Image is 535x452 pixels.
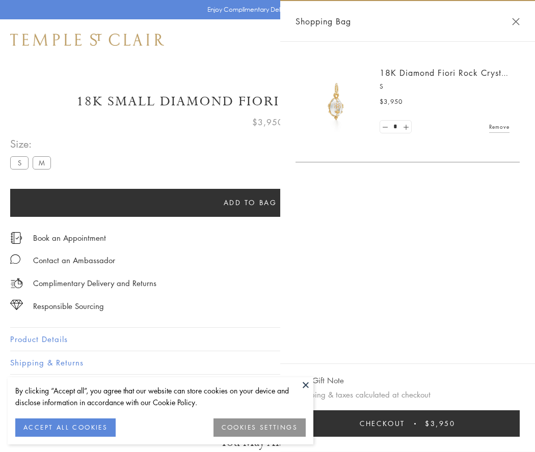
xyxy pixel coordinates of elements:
[10,156,29,169] label: S
[296,410,520,437] button: Checkout $3,950
[10,300,23,310] img: icon_sourcing.svg
[10,232,22,244] img: icon_appointment.svg
[207,5,323,15] p: Enjoy Complimentary Delivery & Returns
[380,81,510,92] p: S
[10,34,164,46] img: Temple St. Clair
[296,388,520,401] p: Shipping & taxes calculated at checkout
[10,351,525,374] button: Shipping & Returns
[33,277,156,290] p: Complimentary Delivery and Returns
[213,418,306,437] button: COOKIES SETTINGS
[380,97,403,107] span: $3,950
[489,121,510,132] a: Remove
[296,374,344,387] button: Add Gift Note
[512,18,520,25] button: Close Shopping Bag
[33,254,115,267] div: Contact an Ambassador
[306,71,367,132] img: P51889-E11FIORI
[252,116,283,129] span: $3,950
[15,385,306,408] div: By clicking “Accept all”, you agree that our website can store cookies on your device and disclos...
[224,197,277,208] span: Add to bag
[33,300,104,313] div: Responsible Sourcing
[10,254,20,264] img: MessageIcon-01_2.svg
[10,93,525,110] h1: 18K Small Diamond Fiori Rock Crystal Amulet
[10,135,55,152] span: Size:
[296,15,351,28] span: Shopping Bag
[380,121,390,133] a: Set quantity to 0
[10,328,525,351] button: Product Details
[10,189,490,217] button: Add to bag
[400,121,411,133] a: Set quantity to 2
[10,277,23,290] img: icon_delivery.svg
[425,418,456,429] span: $3,950
[33,156,51,169] label: M
[360,418,405,429] span: Checkout
[10,375,525,398] button: Gifting
[15,418,116,437] button: ACCEPT ALL COOKIES
[33,232,106,243] a: Book an Appointment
